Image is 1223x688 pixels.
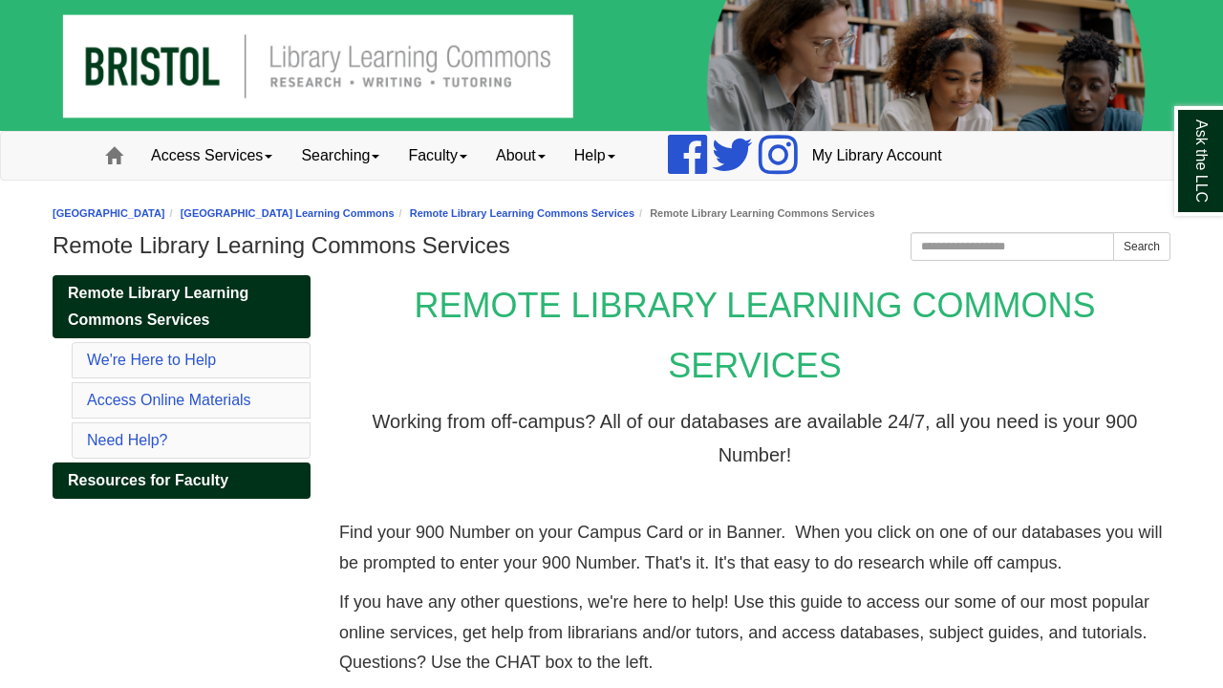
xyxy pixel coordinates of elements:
[287,132,394,180] a: Searching
[53,462,311,499] a: Resources for Faculty
[87,392,251,408] a: Access Online Materials
[373,411,1138,465] span: Working from off-campus? All of our databases are available 24/7, all you need is your 900 Number!
[482,132,560,180] a: About
[53,207,165,219] a: [GEOGRAPHIC_DATA]
[181,207,395,219] a: [GEOGRAPHIC_DATA] Learning Commons
[53,275,311,338] a: Remote Library Learning Commons Services
[798,132,956,180] a: My Library Account
[634,204,874,223] li: Remote Library Learning Commons Services
[53,204,1170,223] nav: breadcrumb
[53,232,1170,259] h1: Remote Library Learning Commons Services
[87,432,168,448] a: Need Help?
[394,132,482,180] a: Faculty
[53,275,311,499] div: Guide Pages
[410,207,634,219] a: Remote Library Learning Commons Services
[137,132,287,180] a: Access Services
[87,352,216,368] a: We're Here to Help
[560,132,630,180] a: Help
[339,592,1149,672] span: If you have any other questions, we're here to help! Use this guide to access our some of our mos...
[415,286,1096,385] span: REMOTE LIBRARY LEARNING COMMONS SERVICES
[339,523,1162,572] span: Find your 900 Number on your Campus Card or in Banner. When you click on one of our databases you...
[1113,232,1170,261] button: Search
[68,285,248,328] span: Remote Library Learning Commons Services
[68,472,228,488] span: Resources for Faculty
